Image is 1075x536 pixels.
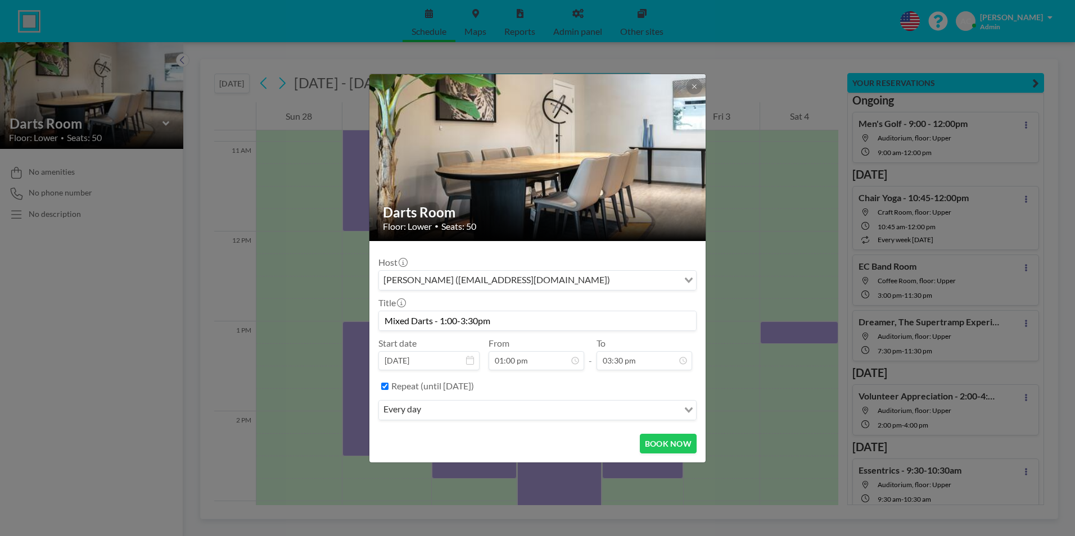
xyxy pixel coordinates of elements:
div: Search for option [379,271,696,290]
span: - [589,342,592,366]
button: BOOK NOW [640,434,697,453]
label: Host [378,257,406,268]
img: 537.jpg [369,45,707,270]
label: Title [378,297,405,308]
div: Search for option [379,401,696,420]
span: Floor: Lower [383,221,432,232]
input: Search for option [613,273,677,288]
span: [PERSON_NAME] ([EMAIL_ADDRESS][DOMAIN_NAME]) [381,273,612,288]
span: • [435,222,439,230]
span: Seats: 50 [441,221,476,232]
label: Repeat (until [DATE]) [391,380,474,392]
label: Start date [378,338,417,349]
input: Andrea's reservation [379,311,696,330]
span: every day [381,403,423,417]
label: To [597,338,606,349]
h2: Darts Room [383,204,693,221]
input: Search for option [424,403,677,417]
label: From [489,338,509,349]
